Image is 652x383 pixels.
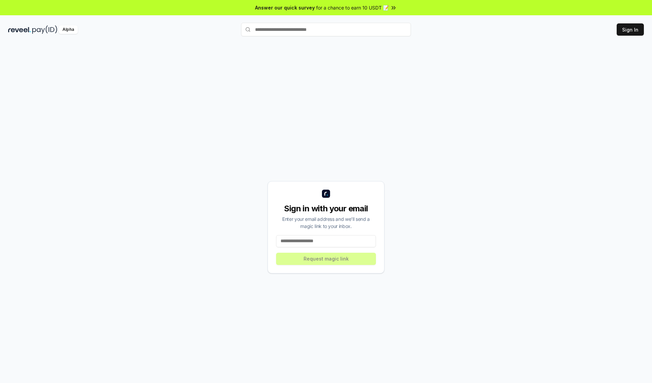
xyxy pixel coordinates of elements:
img: pay_id [32,25,57,34]
span: for a chance to earn 10 USDT 📝 [316,4,389,11]
img: logo_small [322,190,330,198]
div: Sign in with your email [276,203,376,214]
span: Answer our quick survey [255,4,315,11]
div: Alpha [59,25,78,34]
img: reveel_dark [8,25,31,34]
button: Sign In [617,23,644,36]
div: Enter your email address and we’ll send a magic link to your inbox. [276,215,376,230]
